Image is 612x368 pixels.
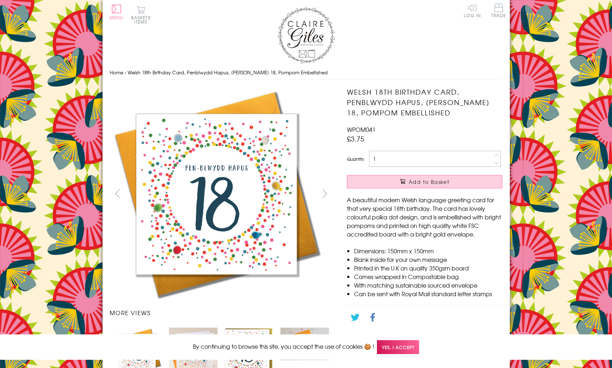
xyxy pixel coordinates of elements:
[354,264,502,272] li: Printed in the U.K on quality 350gsm board
[377,340,419,354] span: Yes, I accept
[110,69,123,76] a: Home
[353,332,422,341] a: Go back to the collection
[354,272,502,281] li: Comes wrapped in Compostable bag
[110,87,324,301] img: Welsh 18th Birthday Card, Penblwydd Hapus, Dotty 18, Pompom Embellished
[347,156,364,162] label: Quantity
[278,7,335,64] img: Claire Giles Greetings Cards
[110,185,126,202] button: prev
[134,14,151,25] span: 0 items
[354,289,502,298] li: Can be sent with Royal Mail standard letter stamps
[110,65,503,80] nav: breadcrumbs
[347,125,375,134] span: WPOM041
[354,281,502,289] li: With matching sustainable sourced envelope
[409,178,449,185] span: Add to Basket
[347,87,502,118] h1: Welsh 18th Birthday Card, Penblwydd Hapus, [PERSON_NAME] 18, Pompom Embellished
[347,134,364,144] span: £3.75
[110,308,333,317] h3: More views
[110,5,124,20] button: Menu
[491,4,506,18] span: Trade
[354,255,502,264] li: Blank inside for your own message
[464,4,481,18] a: Log In
[354,247,502,255] li: Dimensions: 150mm x 150mm
[131,6,151,24] button: Basket0 items
[128,69,328,76] span: Welsh 18th Birthday Card, Penblwydd Hapus, [PERSON_NAME] 18, Pompom Embellished
[347,175,502,188] button: Add to Basket
[317,185,333,202] button: next
[347,195,502,238] p: A beautiful modern Welsh language greeting card for that very special 18th birthday. The card has...
[280,328,329,360] img: Welsh 18th Birthday Card, Penblwydd Hapus, Dotty 18, Pompom Embellished
[491,4,506,19] a: Trade
[125,69,126,76] span: ›
[110,14,124,21] span: Menu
